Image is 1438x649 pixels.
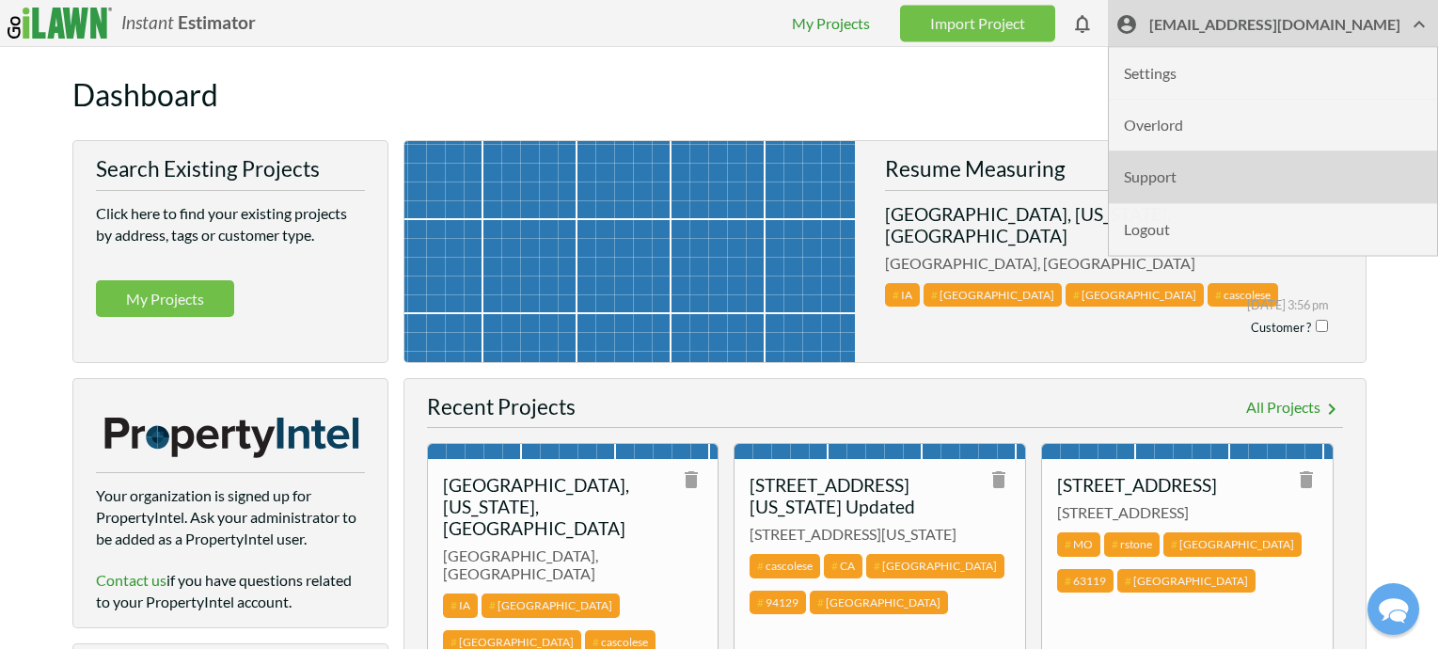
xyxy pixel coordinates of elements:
[96,484,365,550] p: Your organization is signed up for PropertyIntel. Ask your administrator to be added as a Propert...
[1115,14,1138,37] i: 
[1247,296,1329,314] span: [DATE] 3:56 pm
[1367,583,1419,635] div: Chat widget toggle
[885,203,1298,246] h3: [GEOGRAPHIC_DATA], [US_STATE], [GEOGRAPHIC_DATA]
[178,11,256,33] b: Estimator
[1246,398,1320,416] span: All Projects
[1109,100,1437,151] li: Overlord
[27,104,372,120] div: We'll respond as soon as we can.
[1295,468,1318,491] i: delete
[1109,48,1437,100] li: Settings
[72,77,1367,121] h1: Dashboard
[1042,444,1333,624] a: [STREET_ADDRESS][STREET_ADDRESS]MOrstone[GEOGRAPHIC_DATA]63119[GEOGRAPHIC_DATA]
[96,409,365,473] img: logo_property_intel-2.svg
[482,594,620,617] span: [GEOGRAPHIC_DATA]
[924,283,1062,307] span: [GEOGRAPHIC_DATA]
[1320,398,1343,420] i: 
[1057,569,1114,593] span: 63119
[680,468,703,491] i: delete
[1109,203,1437,255] li: Logout
[1251,320,1328,335] span: Customer ?
[427,394,1343,428] h2: Recent Projects
[120,511,280,541] a: Contact Us Directly
[443,546,703,582] span: [GEOGRAPHIC_DATA], [GEOGRAPHIC_DATA]
[885,156,1343,190] h2: Resume Measuring
[38,207,360,225] div: Find the answers you need
[38,234,360,269] input: Search our FAQ
[196,45,245,94] img: Chris Ascolese
[121,11,174,33] i: Instant
[750,591,806,614] span: 94129
[336,237,360,246] button: Search our FAQ
[1077,514,1415,626] iframe: Drift Chat Widget
[1057,532,1100,556] span: MO
[96,202,365,245] p: Click here to find your existing projects by address, tags or customer type.
[824,554,862,578] span: CA
[96,156,365,190] h2: Search Existing Projects
[96,571,352,610] span: if you have questions related to your PropertyIntel account.
[96,280,234,317] a: My Projects
[750,554,820,578] span: cascolese
[1066,283,1204,307] span: [GEOGRAPHIC_DATA]
[885,254,1366,272] span: [GEOGRAPHIC_DATA], [GEOGRAPHIC_DATA]
[810,591,948,614] span: [GEOGRAPHIC_DATA]
[404,188,1366,352] a: [GEOGRAPHIC_DATA], [US_STATE], [GEOGRAPHIC_DATA][GEOGRAPHIC_DATA], [GEOGRAPHIC_DATA]IA[GEOGRAPHIC...
[750,525,1010,543] span: [STREET_ADDRESS][US_STATE]
[1208,283,1278,307] span: cascolese
[1149,14,1430,43] span: [EMAIL_ADDRESS][DOMAIN_NAME]
[900,5,1055,41] a: Import Project
[47,14,353,32] div: Contact Us
[8,8,112,39] img: logo_ilawn-fc6f26f1d8ad70084f1b6503d5cbc38ca19f1e498b32431160afa0085547e742.svg
[1246,398,1343,420] a: All Projects
[735,444,1025,645] a: [STREET_ADDRESS][US_STATE] Updated[STREET_ADDRESS][US_STATE]cascoleseCA[GEOGRAPHIC_DATA]94129[GEO...
[443,594,478,617] span: IA
[156,45,205,94] img: Josh
[866,554,1004,578] span: [GEOGRAPHIC_DATA]
[96,571,166,589] a: Contact us
[1109,151,1437,203] li: Support
[988,468,1010,491] i: delete
[443,474,636,539] h3: [GEOGRAPHIC_DATA], [US_STATE], [GEOGRAPHIC_DATA]
[792,14,870,32] a: My Projects
[750,474,942,517] h3: [STREET_ADDRESS][US_STATE] Updated
[1057,503,1318,521] span: [STREET_ADDRESS]
[885,283,920,307] span: IA
[1057,474,1250,496] h3: [STREET_ADDRESS]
